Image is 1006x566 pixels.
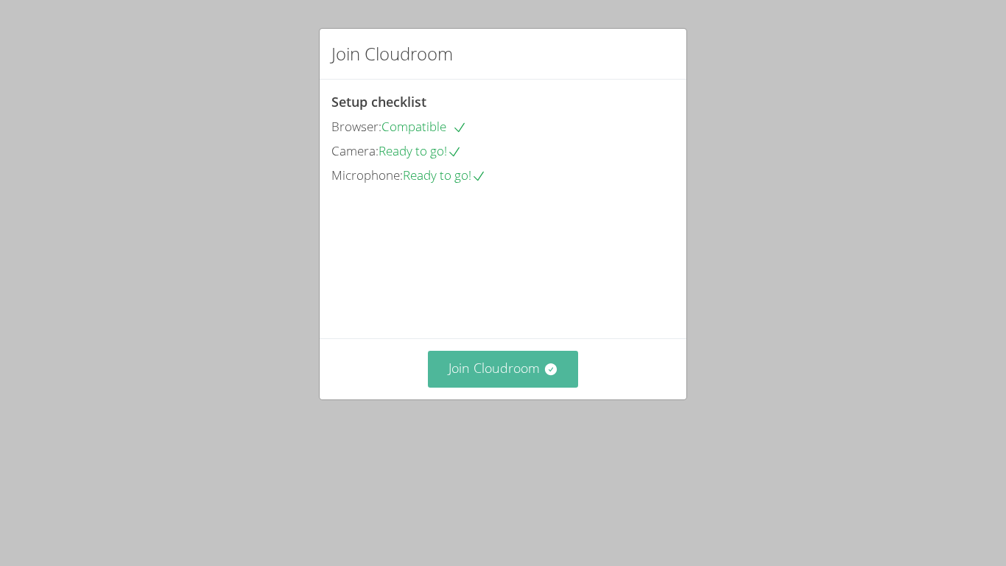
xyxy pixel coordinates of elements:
span: Compatible [381,118,467,135]
span: Setup checklist [331,93,426,111]
button: Join Cloudroom [428,351,579,387]
span: Ready to go! [379,142,462,159]
span: Microphone: [331,167,403,184]
span: Camera: [331,142,379,159]
span: Ready to go! [403,167,486,184]
span: Browser: [331,118,381,135]
h2: Join Cloudroom [331,41,453,67]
